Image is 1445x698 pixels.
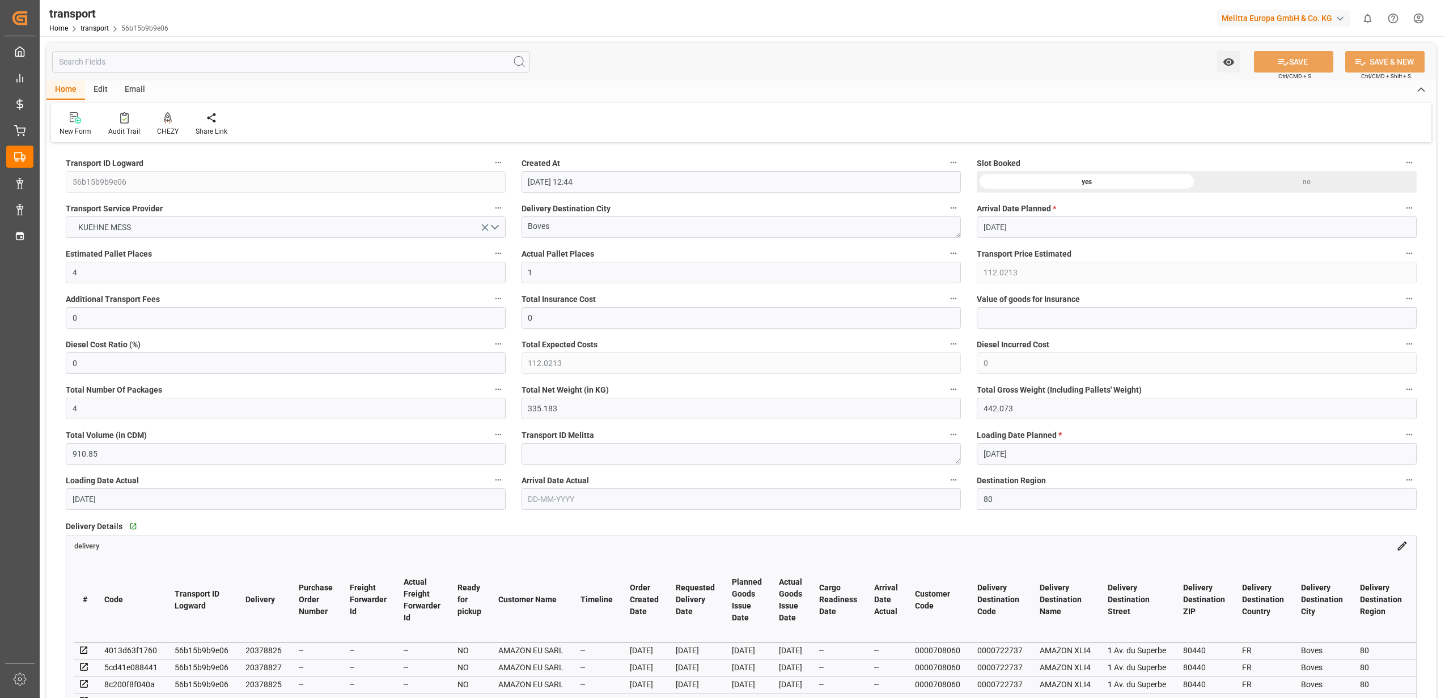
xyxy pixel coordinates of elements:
[819,678,857,691] div: --
[580,678,613,691] div: --
[977,339,1049,351] span: Diesel Incurred Cost
[667,557,723,642] th: Requested Delivery Date
[676,661,715,674] div: [DATE]
[498,644,563,657] div: AMAZON EU SARL
[1175,557,1234,642] th: Delivery Destination ZIP
[676,678,715,691] div: [DATE]
[404,661,440,674] div: --
[49,24,68,32] a: Home
[1183,644,1225,657] div: 80440
[498,678,563,691] div: AMAZON EU SARL
[977,171,1197,193] div: yes
[946,473,961,487] button: Arrival Date Actual
[350,678,387,691] div: --
[66,293,160,305] span: Additional Transport Fees
[977,429,1062,441] span: Loading Date Planned
[341,557,395,642] th: Freight Forwarder Id
[977,661,1023,674] div: 0000722737
[116,80,154,100] div: Email
[977,216,1417,238] input: DD-MM-YYYY
[74,540,99,550] a: delivery
[915,661,960,674] div: 0000708060
[1360,661,1402,674] div: 80
[1183,661,1225,674] div: 80440
[74,557,96,642] th: #
[1301,644,1343,657] div: Boves
[104,678,158,691] div: 8c200f8f040a
[732,678,762,691] div: [DATE]
[1099,557,1175,642] th: Delivery Destination Street
[196,126,227,137] div: Share Link
[73,222,137,233] span: KUEHNE MESS
[1278,72,1311,80] span: Ctrl/CMD + S
[166,557,237,642] th: Transport ID Logward
[491,337,506,351] button: Diesel Cost Ratio (%)
[498,661,563,674] div: AMAZON EU SARL
[66,339,141,351] span: Diesel Cost Ratio (%)
[80,24,109,32] a: transport
[732,661,762,674] div: [DATE]
[490,557,572,642] th: Customer Name
[732,644,762,657] div: [DATE]
[1361,72,1411,80] span: Ctrl/CMD + Shift + S
[1234,557,1293,642] th: Delivery Destination Country
[1108,678,1166,691] div: 1 Av. du Superbe
[104,661,158,674] div: 5cd41e088441
[630,678,659,691] div: [DATE]
[175,644,228,657] div: 56b15b9b9e06
[1217,51,1240,73] button: open menu
[1301,678,1343,691] div: Boves
[1351,557,1410,642] th: Delivery Destination Region
[157,126,179,137] div: CHEZY
[449,557,490,642] th: Ready for pickup
[522,384,609,396] span: Total Net Weight (in KG)
[175,661,228,674] div: 56b15b9b9e06
[522,171,961,193] input: DD-MM-YYYY HH:MM
[350,644,387,657] div: --
[946,337,961,351] button: Total Expected Costs
[1360,644,1402,657] div: 80
[245,678,282,691] div: 20378825
[404,678,440,691] div: --
[522,216,961,238] textarea: Boves
[1242,661,1284,674] div: FR
[299,661,333,674] div: --
[819,644,857,657] div: --
[977,248,1071,260] span: Transport Price Estimated
[1301,661,1343,674] div: Boves
[819,661,857,674] div: --
[85,80,116,100] div: Edit
[874,644,898,657] div: --
[915,678,960,691] div: 0000708060
[522,429,594,441] span: Transport ID Melitta
[580,661,613,674] div: --
[245,644,282,657] div: 20378826
[66,429,147,441] span: Total Volume (in CDM)
[96,557,166,642] th: Code
[299,678,333,691] div: --
[946,246,961,261] button: Actual Pallet Places
[977,475,1046,487] span: Destination Region
[1040,644,1091,657] div: AMAZON XLI4
[977,678,1023,691] div: 0000722737
[60,126,91,137] div: New Form
[457,644,481,657] div: NO
[630,661,659,674] div: [DATE]
[491,155,506,170] button: Transport ID Logward
[946,427,961,442] button: Transport ID Melitta
[621,557,667,642] th: Order Created Date
[1402,427,1417,442] button: Loading Date Planned *
[630,644,659,657] div: [DATE]
[175,678,228,691] div: 56b15b9b9e06
[1360,678,1402,691] div: 80
[66,488,506,510] input: DD-MM-YYYY
[522,248,594,260] span: Actual Pallet Places
[723,557,770,642] th: Planned Goods Issue Date
[1402,201,1417,215] button: Arrival Date Planned *
[977,443,1417,465] input: DD-MM-YYYY
[1402,155,1417,170] button: Slot Booked
[1040,678,1091,691] div: AMAZON XLI4
[522,475,589,487] span: Arrival Date Actual
[1380,6,1406,31] button: Help Center
[350,661,387,674] div: --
